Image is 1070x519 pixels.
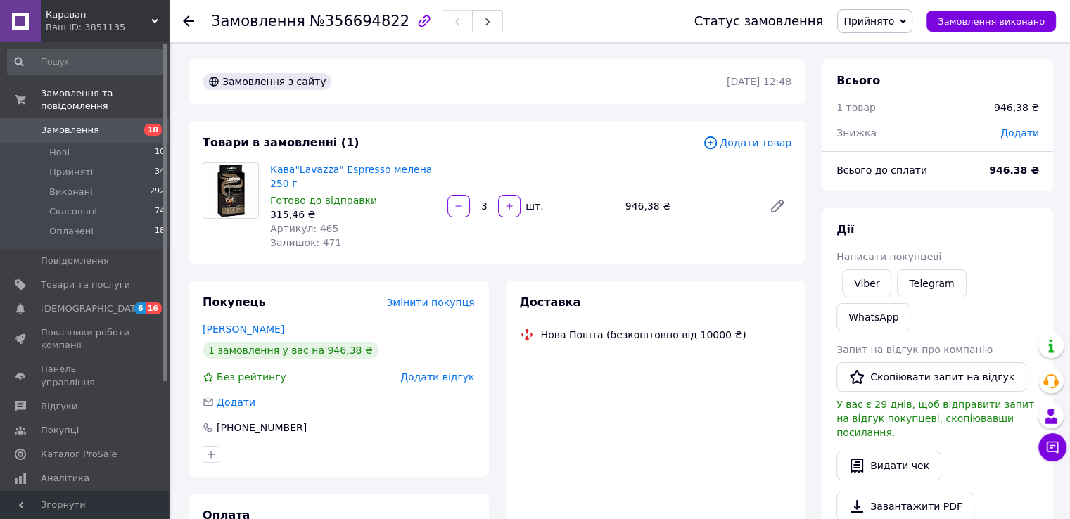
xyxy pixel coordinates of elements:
span: Залишок: 471 [270,237,341,248]
span: Аналітика [41,472,89,485]
span: Виконані [49,186,93,198]
span: Артикул: 465 [270,223,338,234]
span: 16 [146,302,162,314]
span: 10 [155,146,165,159]
span: Відгуки [41,400,77,413]
span: Панель управління [41,363,130,388]
span: 292 [150,186,165,198]
span: №356694822 [310,13,409,30]
a: [PERSON_NAME] [203,323,284,335]
span: Замовлення виконано [938,16,1045,27]
span: Знижка [836,127,877,139]
a: Telegram [897,269,966,297]
b: 946.38 ₴ [989,165,1039,176]
span: Повідомлення [41,255,109,267]
div: Ваш ID: 3851135 [46,21,169,34]
span: Оплачені [49,225,94,238]
span: Додати [1000,127,1039,139]
span: Змінити покупця [387,297,475,308]
div: 1 замовлення у вас на 946,38 ₴ [203,342,378,359]
button: Скопіювати запит на відгук [836,362,1026,392]
span: Покупець [203,295,266,309]
span: Готово до відправки [270,195,377,206]
span: Всього [836,74,880,87]
span: 10 [144,124,162,136]
span: Товари в замовленні (1) [203,136,359,149]
span: Додати [217,397,255,408]
span: Нові [49,146,70,159]
input: Пошук [7,49,166,75]
span: Доставка [520,295,581,309]
span: 18 [155,225,165,238]
span: Додати товар [703,135,791,150]
span: Товари та послуги [41,278,130,291]
span: Замовлення та повідомлення [41,87,169,113]
div: Замовлення з сайту [203,73,331,90]
a: WhatsApp [836,303,910,331]
span: У вас є 29 днів, щоб відправити запит на відгук покупцеві, скопіювавши посилання. [836,399,1034,438]
span: Караван [46,8,151,21]
div: 946,38 ₴ [994,101,1039,115]
div: 946,38 ₴ [620,196,758,216]
div: шт. [522,199,544,213]
button: Видати чек [836,451,941,480]
div: 315,46 ₴ [270,207,436,222]
button: Чат з покупцем [1038,433,1066,461]
span: Замовлення [41,124,99,136]
span: Без рейтингу [217,371,286,383]
span: 34 [155,166,165,179]
span: Каталог ProSale [41,448,117,461]
div: Нова Пошта (безкоштовно від 10000 ₴) [537,328,750,342]
div: Статус замовлення [694,14,824,28]
span: Скасовані [49,205,97,218]
button: Замовлення виконано [926,11,1056,32]
span: Написати покупцеві [836,251,941,262]
span: 6 [134,302,146,314]
span: [DEMOGRAPHIC_DATA] [41,302,145,315]
span: Показники роботи компанії [41,326,130,352]
div: Повернутися назад [183,14,194,28]
span: Запит на відгук про компанію [836,344,993,355]
time: [DATE] 12:48 [727,76,791,87]
span: Замовлення [211,13,305,30]
span: Всього до сплати [836,165,927,176]
a: Кава"Lavazza" Espresso мелена 250 г [270,164,432,189]
div: [PHONE_NUMBER] [215,421,308,435]
span: Додати відгук [400,371,474,383]
a: Viber [842,269,891,297]
a: Редагувати [763,192,791,220]
img: Кава"Lavazza" Espresso мелена 250 г [203,163,258,218]
span: Покупці [41,424,79,437]
span: 1 товар [836,102,876,113]
span: 74 [155,205,165,218]
span: Дії [836,223,854,236]
span: Прийнято [843,15,894,27]
span: Прийняті [49,166,93,179]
